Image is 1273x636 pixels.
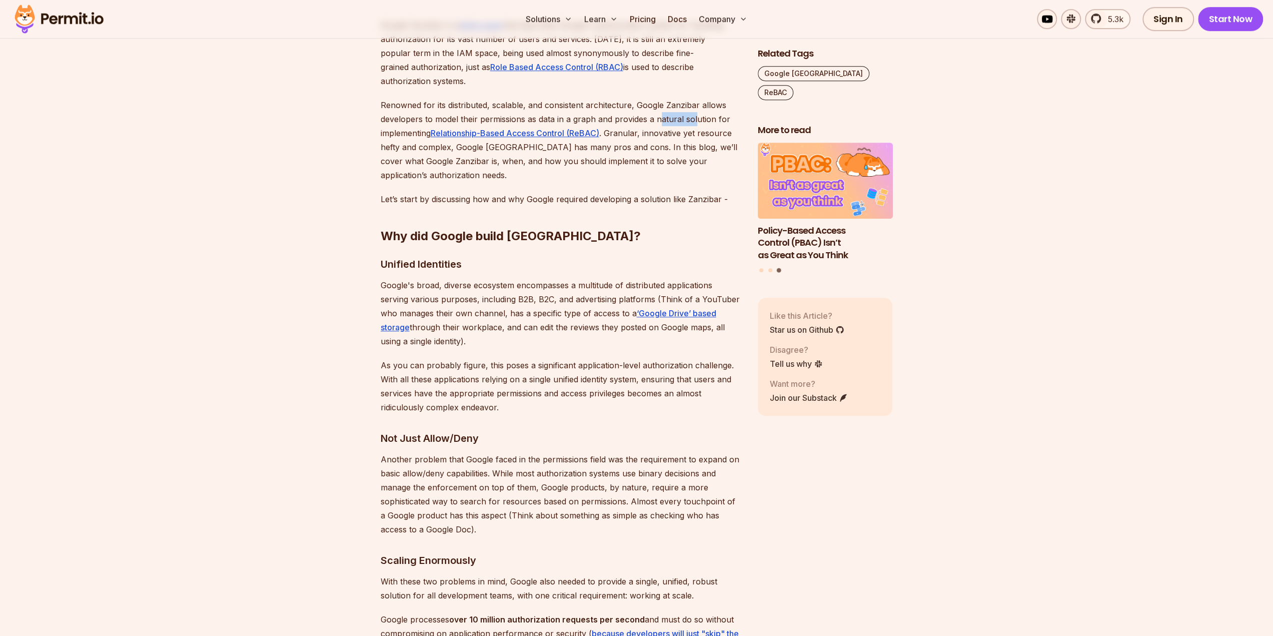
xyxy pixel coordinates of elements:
[381,278,742,348] p: Google's broad, diverse ecosystem encompasses a multitude of distributed applications serving var...
[770,392,848,404] a: Join our Substack
[381,358,742,414] p: As you can probably figure, this poses a significant application-level authorization challenge. W...
[758,225,893,262] h3: Policy-Based Access Control (PBAC) Isn’t as Great as You Think
[381,192,742,206] p: Let’s start by discussing how and why Google required developing a solution like Zanzibar -
[381,98,742,182] p: Renowned for its distributed, scalable, and consistent architecture, Google Zanzibar allows devel...
[431,128,599,138] a: Relationship-Based Access Control (ReBAC)
[777,268,781,273] button: Go to slide 3
[1198,7,1263,31] a: Start Now
[770,324,844,336] a: Star us on Github
[449,614,645,624] strong: over 10 million authorization requests per second
[758,125,893,137] h2: More to read
[381,18,742,88] p: Google Zanzibar is a that describes Google's authorization system for handling authorization for ...
[1102,13,1123,25] span: 5.3k
[758,143,893,262] li: 3 of 3
[1142,7,1194,31] a: Sign In
[770,378,848,390] p: Want more?
[759,268,763,272] button: Go to slide 1
[580,9,622,29] button: Learn
[770,310,844,322] p: Like this Article?
[695,9,751,29] button: Company
[522,9,576,29] button: Solutions
[758,143,893,219] img: Policy-Based Access Control (PBAC) Isn’t as Great as You Think
[758,67,869,82] a: Google [GEOGRAPHIC_DATA]
[626,9,660,29] a: Pricing
[1085,9,1130,29] a: 5.3k
[381,430,742,446] h3: Not Just Allow/Deny
[758,86,793,101] a: ReBAC
[770,344,823,356] p: Disagree?
[381,256,742,272] h3: Unified Identities
[768,268,772,272] button: Go to slide 2
[381,574,742,602] p: With these two problems in mind, Google also needed to provide a single, unified, robust solution...
[664,9,691,29] a: Docs
[381,552,742,568] h3: Scaling Enormously
[381,452,742,536] p: Another problem that Google faced in the permissions field was the requirement to expand on basic...
[381,229,641,243] strong: Why did Google build [GEOGRAPHIC_DATA]?
[490,62,623,72] a: Role Based Access Control (RBAC)
[758,143,893,274] div: Posts
[770,358,823,370] a: Tell us why
[10,2,108,36] img: Permit logo
[758,48,893,61] h2: Related Tags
